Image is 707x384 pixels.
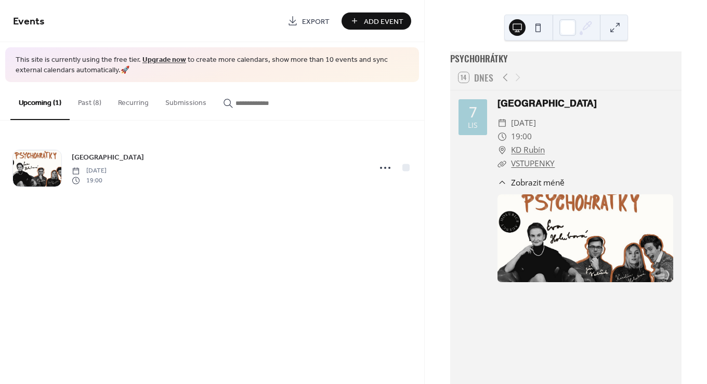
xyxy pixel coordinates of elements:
button: Add Event [342,12,411,30]
div: ​ [497,130,507,143]
a: KD Rubín [511,143,545,157]
button: Upcoming (1) [10,82,70,120]
button: ​Zobrazit méně [497,177,565,189]
a: Upgrade now [142,53,186,67]
button: Past (8) [70,82,110,119]
span: [GEOGRAPHIC_DATA] [72,152,144,163]
a: [GEOGRAPHIC_DATA] [497,98,597,109]
div: ​ [497,116,507,130]
button: Recurring [110,82,157,119]
button: Submissions [157,82,215,119]
span: 19:00 [72,176,107,185]
span: Zobrazit méně [511,177,565,189]
div: ​ [497,157,507,170]
div: PSYCHOHRÁTKY [450,51,682,65]
a: Export [280,12,337,30]
div: ​ [497,177,507,189]
a: VSTUPENKY [511,158,555,169]
div: 7 [469,105,477,120]
span: 19:00 [511,130,532,143]
span: Events [13,11,45,32]
a: [GEOGRAPHIC_DATA] [72,151,144,163]
div: lis [468,122,478,129]
span: [DATE] [511,116,536,130]
span: This site is currently using the free tier. to create more calendars, show more than 10 events an... [16,55,409,75]
div: ​ [497,143,507,157]
span: [DATE] [72,166,107,176]
span: Add Event [364,16,403,27]
span: Export [302,16,330,27]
